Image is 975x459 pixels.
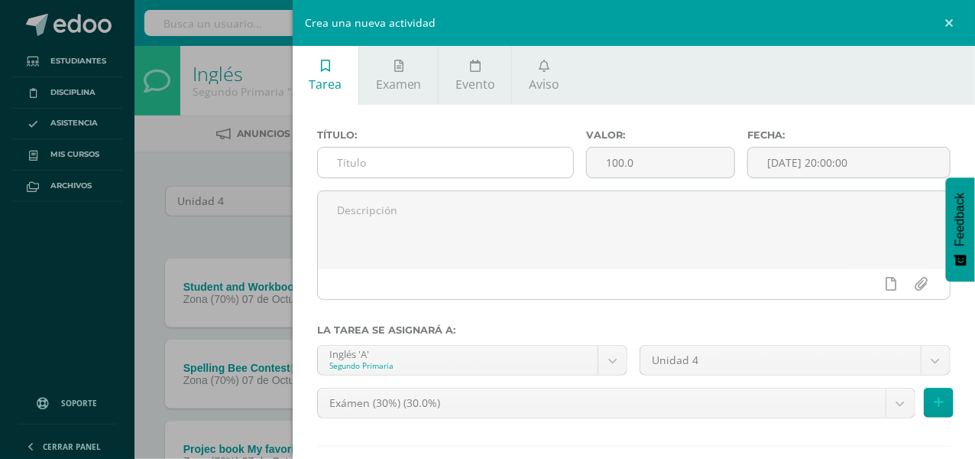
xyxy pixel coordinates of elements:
div: Segundo Primaria [329,360,587,371]
button: Feedback - Mostrar encuesta [946,177,975,282]
input: Puntos máximos [587,148,734,177]
label: Fecha: [747,129,951,141]
a: Unidad 4 [640,346,950,375]
span: Unidad 4 [652,346,909,375]
label: Título: [317,129,574,141]
span: Aviso [529,76,559,93]
a: Evento [439,46,511,105]
a: Aviso [512,46,575,105]
a: Inglés 'A'Segundo Primaria [318,346,627,375]
a: Examen [359,46,438,105]
label: Valor: [586,129,735,141]
span: Examen [376,76,422,93]
a: Tarea [293,46,358,105]
a: Exámen (30%) (30.0%) [318,389,915,418]
input: Título [318,148,573,177]
input: Fecha de entrega [748,148,950,177]
label: La tarea se asignará a: [317,324,951,336]
div: Inglés 'A' [329,346,587,360]
span: Tarea [309,76,342,93]
span: Feedback [954,193,967,246]
span: Evento [455,76,495,93]
span: Exámen (30%) (30.0%) [329,389,874,418]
